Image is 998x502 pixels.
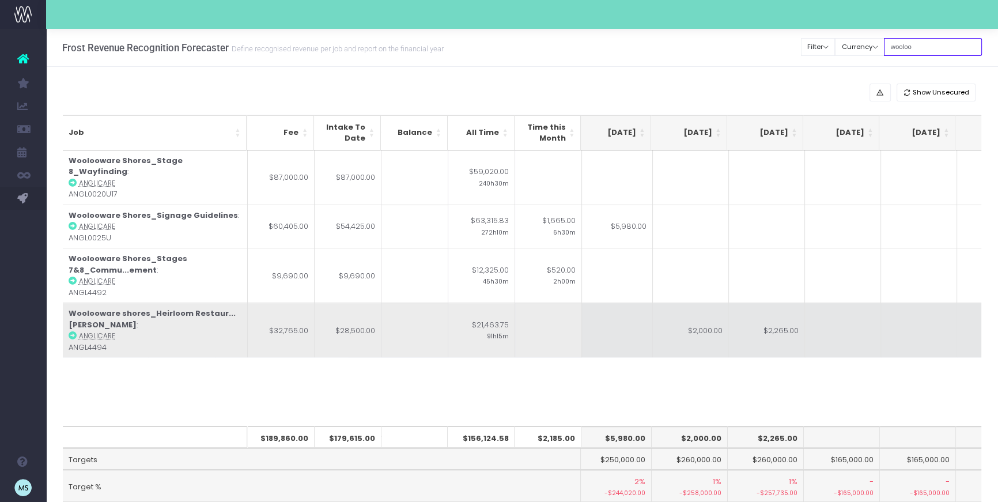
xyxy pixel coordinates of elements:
th: $156,124.58 [448,426,515,448]
td: $520.00 [515,248,581,303]
small: -$258,000.00 [657,487,721,498]
input: Search... [884,38,982,56]
td: $54,425.00 [314,205,381,248]
th: Fee: activate to sort column ascending [247,115,314,150]
span: 1% [789,476,797,488]
small: 240h30m [478,178,508,188]
span: 2% [634,476,645,488]
td: $165,000.00 [804,448,880,470]
strong: Woolooware Shores_Stage 8_Wayfinding [69,155,183,178]
td: $5,980.00 [577,205,653,248]
td: $2,265.00 [729,303,805,357]
span: 1% [713,476,721,488]
th: Oct 25: activate to sort column ascending [651,115,727,150]
td: $60,405.00 [248,205,315,248]
th: $189,860.00 [247,426,314,448]
th: All Time: activate to sort column ascending [448,115,515,150]
strong: Woolooware Shores_Stages 7&8_Commu...ement [69,253,187,275]
td: $260,000.00 [728,448,804,470]
th: Time this Month: activate to sort column ascending [515,115,581,150]
td: $28,500.00 [314,303,381,357]
button: Filter [801,38,836,56]
span: - [946,476,950,488]
abbr: Anglicare [79,222,115,231]
small: Define recognised revenue per job and report on the financial year [229,42,444,54]
small: 6h30m [553,227,575,237]
th: Job: activate to sort column ascending [63,115,247,150]
span: Show Unsecured [913,88,969,97]
abbr: Anglicare [79,331,115,341]
td: : ANGL0025U [63,205,248,248]
abbr: Anglicare [79,179,115,188]
small: 45h30m [482,275,508,286]
small: -$165,000.00 [810,487,874,498]
th: $2,185.00 [515,426,581,448]
td: $87,000.00 [248,150,315,205]
td: Targets [63,448,581,470]
button: Show Unsecured [897,84,976,101]
button: Currency [835,38,884,56]
td: $1,665.00 [515,205,581,248]
small: 91h15m [486,330,508,341]
td: : ANGL0020U17 [63,150,248,205]
th: $179,615.00 [314,426,381,448]
h3: Frost Revenue Recognition Forecaster [62,42,444,54]
td: : ANGL4494 [63,303,248,357]
small: -$244,020.00 [581,487,645,498]
small: 272h10m [481,227,508,237]
td: $2,000.00 [653,303,729,357]
small: -$165,000.00 [886,487,950,498]
td: $165,000.00 [880,448,956,470]
span: - [870,476,874,488]
abbr: Anglicare [79,277,115,286]
small: 2h00m [553,275,575,286]
th: Intake To Date: activate to sort column ascending [314,115,381,150]
td: $260,000.00 [652,448,728,470]
td: $12,325.00 [448,248,515,303]
strong: Woolooware shores_Heirloom Restaur...[PERSON_NAME] [69,308,236,330]
th: Dec 25: activate to sort column ascending [803,115,879,150]
td: $9,690.00 [248,248,315,303]
td: $63,315.83 [448,205,515,248]
td: $21,463.75 [448,303,515,357]
td: $250,000.00 [576,448,652,470]
small: -$257,735.00 [734,487,797,498]
th: Balance: activate to sort column ascending [381,115,448,150]
img: images/default_profile_image.png [14,479,32,496]
td: Target % [63,470,581,502]
th: $2,000.00 [652,426,728,448]
td: $9,690.00 [314,248,381,303]
td: $87,000.00 [314,150,381,205]
strong: Woolooware Shores_Signage Guidelines [69,210,238,221]
th: Sep 25: activate to sort column ascending [575,115,651,150]
th: Jan 26: activate to sort column ascending [879,115,955,150]
th: $5,980.00 [576,426,652,448]
td: $59,020.00 [448,150,515,205]
td: : ANGL4492 [63,248,248,303]
th: $2,265.00 [728,426,804,448]
th: Nov 25: activate to sort column ascending [727,115,803,150]
td: $32,765.00 [248,303,315,357]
